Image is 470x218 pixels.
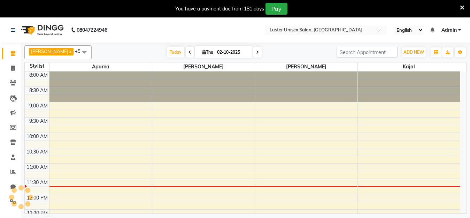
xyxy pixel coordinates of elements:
[152,62,255,71] span: [PERSON_NAME]
[255,62,357,71] span: [PERSON_NAME]
[25,62,49,70] div: Stylist
[200,50,215,55] span: Thu
[167,47,184,58] span: Today
[25,133,49,140] div: 10:00 AM
[75,48,86,54] span: +5
[175,5,264,13] div: You have a payment due from 181 days
[215,47,250,58] input: 2025-10-02
[25,179,49,186] div: 11:30 AM
[28,102,49,110] div: 9:00 AM
[25,210,49,217] div: 12:30 PM
[28,72,49,79] div: 8:00 AM
[358,62,461,71] span: kajal
[68,48,71,54] a: x
[31,48,68,54] span: [PERSON_NAME]
[402,47,426,57] button: ADD NEW
[77,20,107,40] b: 08047224946
[265,3,287,15] button: Pay
[25,164,49,171] div: 11:00 AM
[49,62,152,71] span: Aparna
[441,27,457,34] span: Admin
[18,20,66,40] img: logo
[403,50,424,55] span: ADD NEW
[28,118,49,125] div: 9:30 AM
[28,87,49,94] div: 8:30 AM
[337,47,398,58] input: Search Appointment
[25,194,49,202] div: 12:00 PM
[25,148,49,156] div: 10:30 AM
